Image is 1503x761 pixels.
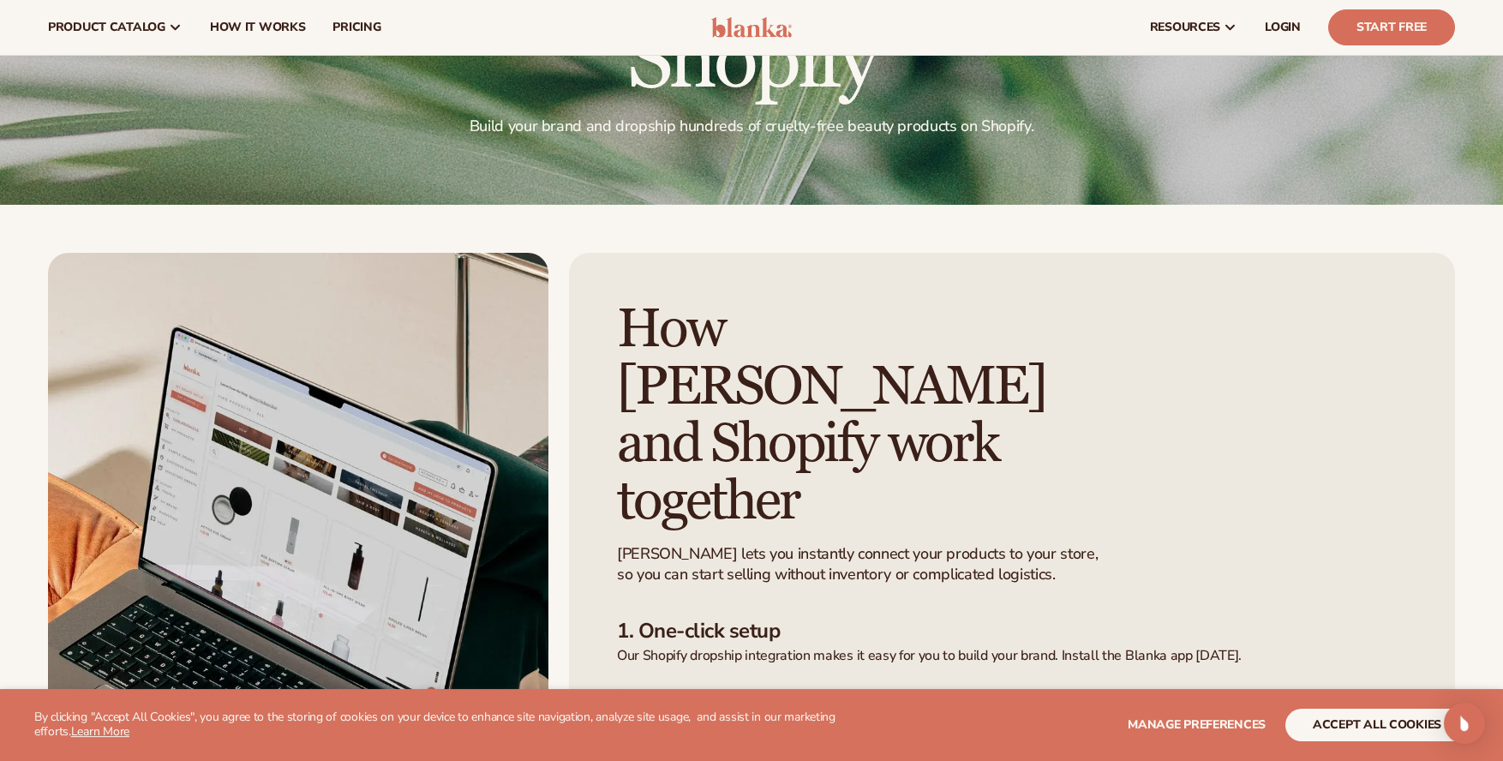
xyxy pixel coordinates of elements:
button: accept all cookies [1285,709,1469,741]
span: pricing [332,21,380,34]
p: Our Shopify dropship integration makes it easy for you to build your brand. Install the Blanka ap... [617,647,1407,665]
p: Build your brand and dropship hundreds of cruelty-free beauty products on Shopify. [48,117,1455,136]
p: By clicking "Accept All Cookies", you agree to the storing of cookies on your device to enhance s... [34,710,900,740]
div: Open Intercom Messenger [1444,703,1485,744]
span: How It Works [210,21,306,34]
span: Manage preferences [1128,716,1266,733]
span: resources [1150,21,1220,34]
h3: 2. Add your logo and order samples [617,686,1407,710]
a: Learn More [71,723,129,740]
h3: 1. One-click setup [617,619,1407,644]
span: product catalog [48,21,165,34]
p: [PERSON_NAME] lets you instantly connect your products to your store, so you can start selling wi... [617,544,1101,584]
img: logo [711,17,793,38]
h2: How [PERSON_NAME] and Shopify work together [617,301,1138,531]
span: LOGIN [1265,21,1301,34]
a: Start Free [1328,9,1455,45]
button: Manage preferences [1128,709,1266,741]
